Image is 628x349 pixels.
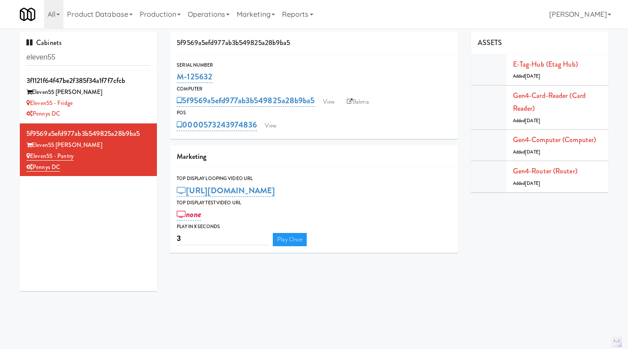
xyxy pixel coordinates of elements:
[513,117,540,124] span: Added
[26,38,62,48] span: Cabinets
[525,180,540,187] span: [DATE]
[177,174,451,183] div: Top Display Looping Video Url
[177,222,451,231] div: Play in X seconds
[20,124,157,176] li: 5f9569a5efd977ab3b549825a28b9ba5Eleven55 [PERSON_NAME] Eleven55 - PantryPennys DC
[26,163,60,172] a: Pennys DC
[513,90,586,114] a: Gen4-card-reader (Card Reader)
[26,109,60,118] a: Pennys DC
[26,140,150,151] div: Eleven55 [PERSON_NAME]
[177,109,451,117] div: POS
[26,87,150,98] div: Eleven55 [PERSON_NAME]
[26,49,150,66] input: Search cabinets
[20,7,35,22] img: Micromart
[513,59,578,69] a: E-tag-hub (Etag Hub)
[342,95,373,109] a: Balena
[478,38,502,48] span: ASSETS
[26,152,74,161] a: Eleven55 - Pantry
[177,199,451,207] div: Top Display Test Video Url
[525,73,540,79] span: [DATE]
[177,151,206,161] span: Marketing
[177,208,201,221] a: none
[177,94,315,107] a: 5f9569a5efd977ab3b549825a28b9ba5
[170,32,458,54] div: 5f9569a5efd977ab3b549825a28b9ba5
[260,119,281,132] a: View
[513,135,596,145] a: Gen4-computer (Computer)
[20,71,157,124] li: 3f1121f64f47be2f385f34a1f7f7cfcbEleven55 [PERSON_NAME] Eleven55 - FridgePennys DC
[513,149,540,155] span: Added
[177,71,212,83] a: M-125632
[26,99,73,107] a: Eleven55 - Fridge
[26,127,150,140] div: 5f9569a5efd977ab3b549825a28b9ba5
[177,119,257,131] a: 0000573243974836
[513,180,540,187] span: Added
[26,74,150,87] div: 3f1121f64f47be2f385f34a1f7f7cfcb
[525,149,540,155] span: [DATE]
[177,61,451,70] div: Serial Number
[273,233,307,246] a: Play Once
[177,184,275,197] a: [URL][DOMAIN_NAME]
[319,95,339,109] a: View
[177,85,451,94] div: Computer
[513,73,540,79] span: Added
[513,166,577,176] a: Gen4-router (Router)
[525,117,540,124] span: [DATE]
